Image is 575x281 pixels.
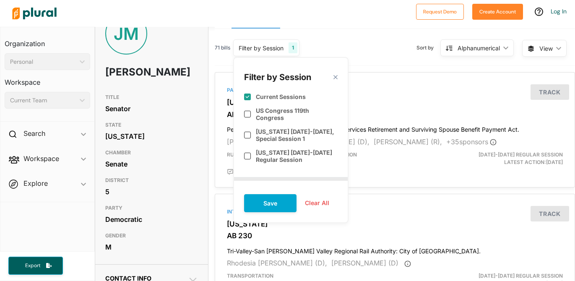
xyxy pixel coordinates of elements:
[256,149,338,163] label: [US_STATE] [DATE]-[DATE] Regular Session
[256,128,338,142] label: [US_STATE] [DATE]-[DATE], Special Session 1
[105,92,198,102] h3: TITLE
[227,273,273,279] span: Transportation
[551,8,567,15] a: Log In
[105,185,198,198] div: 5
[479,273,563,279] span: [DATE]-[DATE] Regular Session
[105,13,147,55] div: JM
[416,44,440,52] span: Sort by
[227,151,357,158] span: Rules, Appropriations, Revenue and Taxation
[227,138,296,146] span: [PERSON_NAME] (D),
[227,169,234,175] div: Add Position Statement
[227,86,563,94] div: Passed Lower
[227,110,563,119] h3: AB 53
[105,231,198,241] h3: GENDER
[458,44,500,52] div: Alphanumerical
[244,71,311,83] div: Filter by Session
[289,42,297,53] div: 1
[105,60,161,85] h1: [PERSON_NAME]
[10,96,76,105] div: Current Team
[227,232,563,240] h3: AB 230
[227,122,563,133] h4: Personal income taxes: exclusion: Military Services Retirement and Surviving Spouse Benefit Payme...
[8,257,63,275] button: Export
[105,203,198,213] h3: PARTY
[256,93,306,100] label: Current Sessions
[227,98,563,107] h3: [US_STATE]
[5,31,90,50] h3: Organization
[105,158,198,170] div: Senate
[227,259,327,267] span: Rhodesia [PERSON_NAME] (D),
[105,102,198,115] div: Senator
[105,241,198,253] div: M
[105,148,198,158] h3: CHAMBER
[239,44,284,52] div: Filter by Session
[227,208,563,216] div: Introduced
[416,7,464,16] a: Request Demo
[19,262,46,269] span: Export
[446,138,497,146] span: + 35 sponsor s
[105,213,198,226] div: Democratic
[331,259,398,267] span: [PERSON_NAME] (D)
[5,70,90,88] h3: Workspace
[256,107,338,121] label: US Congress 119th Congress
[531,206,569,221] button: Track
[105,120,198,130] h3: STATE
[215,44,230,52] span: 71 bills
[531,84,569,100] button: Track
[105,130,198,143] div: [US_STATE]
[416,4,464,20] button: Request Demo
[479,151,563,158] span: [DATE]-[DATE] Regular Session
[227,244,563,255] h4: Tri-Valley-San [PERSON_NAME] Valley Regional Rail Authority: City of [GEOGRAPHIC_DATA].
[105,175,198,185] h3: DISTRICT
[23,129,45,138] h2: Search
[227,220,563,228] h3: [US_STATE]
[10,57,76,66] div: Personal
[297,197,338,209] button: Clear All
[472,7,523,16] a: Create Account
[244,194,297,212] button: Save
[472,4,523,20] button: Create Account
[539,44,553,53] span: View
[453,151,569,166] div: Latest Action: [DATE]
[374,138,442,146] span: [PERSON_NAME] (R),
